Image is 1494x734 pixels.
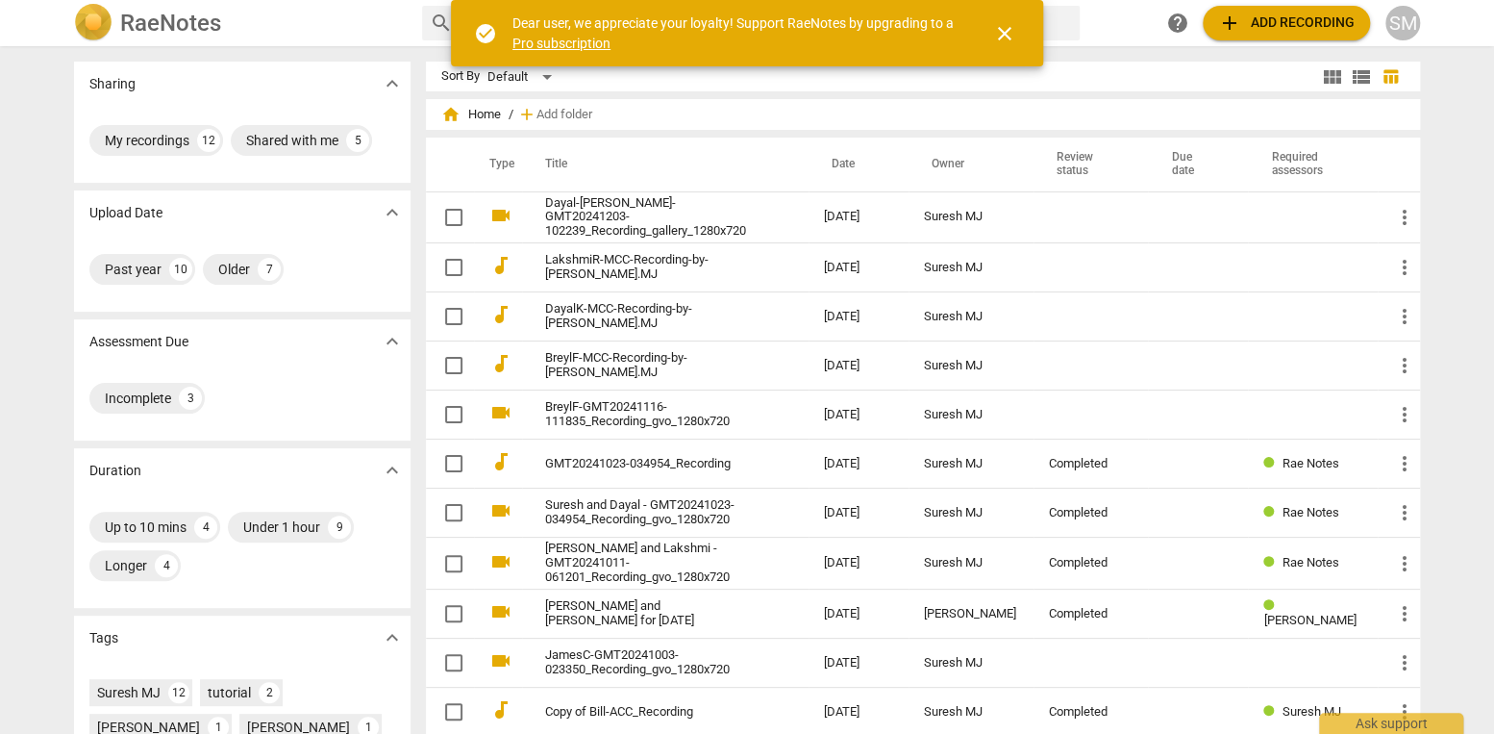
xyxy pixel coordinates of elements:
span: view_module [1321,65,1344,89]
div: 2 [259,682,280,703]
th: Title [522,138,809,191]
p: Tags [89,628,118,648]
div: 4 [194,516,217,539]
span: audiotrack [489,254,512,277]
div: 7 [258,258,281,281]
div: tutorial [208,683,251,702]
span: more_vert [1393,651,1416,674]
div: Suresh MJ [924,210,1018,224]
span: search [430,12,453,35]
th: Type [474,138,522,191]
a: LogoRaeNotes [74,4,407,42]
button: SM [1385,6,1420,40]
div: Suresh MJ [97,683,161,702]
span: help [1166,12,1189,35]
td: [DATE] [809,191,909,243]
div: Suresh MJ [924,310,1018,324]
span: audiotrack [489,303,512,326]
div: 12 [168,682,189,703]
div: 10 [169,258,192,281]
span: videocam [489,550,512,573]
a: BreylF-GMT20241116-111835_Recording_gvo_1280x720 [545,400,755,429]
span: expand_more [381,626,404,649]
th: Owner [909,138,1033,191]
button: List view [1347,63,1376,91]
a: LakshmiR-MCC-Recording-by-[PERSON_NAME].MJ [545,253,755,282]
div: Completed [1049,457,1133,471]
img: Logo [74,4,112,42]
th: Date [809,138,909,191]
span: Add recording [1218,12,1355,35]
div: Dear user, we appreciate your loyalty! Support RaeNotes by upgrading to a [512,13,959,53]
td: [DATE] [809,538,909,590]
td: [DATE] [809,639,909,688]
span: table_chart [1382,67,1400,86]
div: Suresh MJ [924,656,1018,671]
p: Duration [89,461,141,481]
span: expand_more [381,72,404,95]
span: more_vert [1393,305,1416,328]
p: Assessment Due [89,332,188,352]
span: [PERSON_NAME] [1263,613,1356,627]
a: BreylF-MCC-Recording-by-[PERSON_NAME].MJ [545,351,755,380]
p: Sharing [89,74,136,94]
span: Review status: completed [1263,456,1282,470]
td: [DATE] [809,440,909,489]
span: Suresh MJ [1282,704,1340,719]
div: Suresh MJ [924,359,1018,373]
div: Suresh MJ [924,261,1018,275]
button: Show more [378,623,407,652]
div: Default [487,62,559,92]
span: Rae Notes [1282,555,1338,569]
td: [DATE] [809,391,909,440]
div: 3 [179,387,202,410]
div: Suresh MJ [924,506,1018,520]
p: Upload Date [89,203,162,223]
button: Show more [378,327,407,356]
div: 4 [155,554,178,577]
span: more_vert [1393,403,1416,426]
span: videocam [489,600,512,623]
span: more_vert [1393,452,1416,475]
button: Upload [1203,6,1370,40]
span: videocam [489,204,512,227]
div: Past year [105,260,162,279]
span: home [441,105,461,124]
span: audiotrack [489,450,512,473]
div: Completed [1049,506,1133,520]
div: Completed [1049,607,1133,621]
button: Tile view [1318,63,1347,91]
div: 12 [197,129,220,152]
a: Copy of Bill-ACC_Recording [545,705,755,720]
div: Suresh MJ [924,457,1018,471]
a: [PERSON_NAME] and [PERSON_NAME] for [DATE] [545,599,755,628]
td: [DATE] [809,292,909,342]
span: Add folder [536,108,592,122]
button: Table view [1376,63,1405,91]
span: more_vert [1393,256,1416,279]
div: [PERSON_NAME] [924,607,1018,621]
h2: RaeNotes [120,10,221,37]
div: Longer [105,556,147,575]
td: [DATE] [809,342,909,391]
a: Help [1160,6,1195,40]
th: Review status [1033,138,1148,191]
span: check_circle [474,22,497,45]
span: more_vert [1393,206,1416,229]
div: 9 [328,516,351,539]
span: view_list [1350,65,1373,89]
span: videocam [489,499,512,522]
a: Pro subscription [512,36,610,51]
td: [DATE] [809,243,909,292]
div: Completed [1049,556,1133,570]
div: 5 [346,129,369,152]
a: DayalK-MCC-Recording-by-[PERSON_NAME].MJ [545,302,755,331]
span: Home [441,105,501,124]
a: JamesC-GMT20241003-023350_Recording_gvo_1280x720 [545,648,755,677]
a: [PERSON_NAME] and Lakshmi - GMT20241011-061201_Recording_gvo_1280x720 [545,542,755,585]
span: add [517,105,536,124]
span: videocam [489,401,512,424]
div: Incomplete [105,389,171,408]
div: Suresh MJ [924,556,1018,570]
